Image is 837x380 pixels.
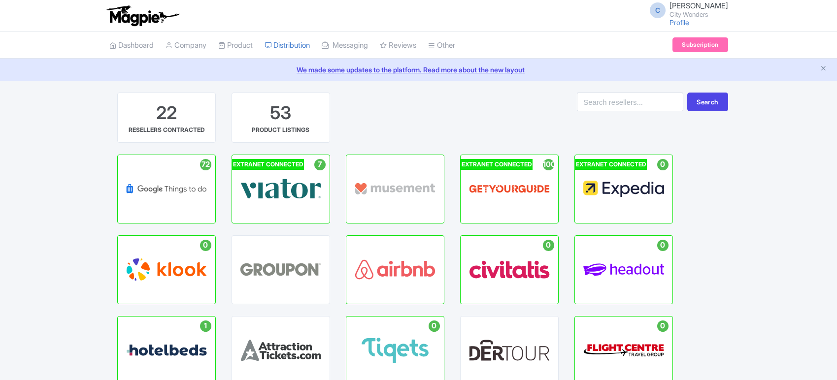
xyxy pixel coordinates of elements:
[650,2,666,18] span: C
[574,235,673,304] a: 0
[109,32,154,59] a: Dashboard
[670,1,728,10] span: [PERSON_NAME]
[672,37,728,52] a: Subscription
[460,155,559,223] a: EXTRANET CONNECTED 100
[322,32,368,59] a: Messaging
[117,93,216,143] a: 22 RESELLERS CONTRACTED
[117,155,216,223] a: 72
[156,101,177,126] div: 22
[252,126,309,134] div: PRODUCT LISTINGS
[232,155,330,223] a: EXTRANET CONNECTED 7
[644,2,728,18] a: C [PERSON_NAME] City Wonders
[670,11,728,18] small: City Wonders
[670,18,689,27] a: Profile
[6,64,831,75] a: We made some updates to the platform. Read more about the new layout
[117,235,216,304] a: 0
[577,93,683,111] input: Search resellers...
[380,32,416,59] a: Reviews
[428,32,455,59] a: Other
[265,32,310,59] a: Distribution
[460,235,559,304] a: 0
[166,32,206,59] a: Company
[687,93,728,111] button: Search
[820,63,827,75] button: Close announcement
[270,101,291,126] div: 53
[104,5,181,27] img: logo-ab69f6fb50320c5b225c76a69d11143b.png
[574,155,673,223] a: EXTRANET CONNECTED 0
[232,93,330,143] a: 53 PRODUCT LISTINGS
[218,32,253,59] a: Product
[129,126,204,134] div: RESELLERS CONTRACTED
